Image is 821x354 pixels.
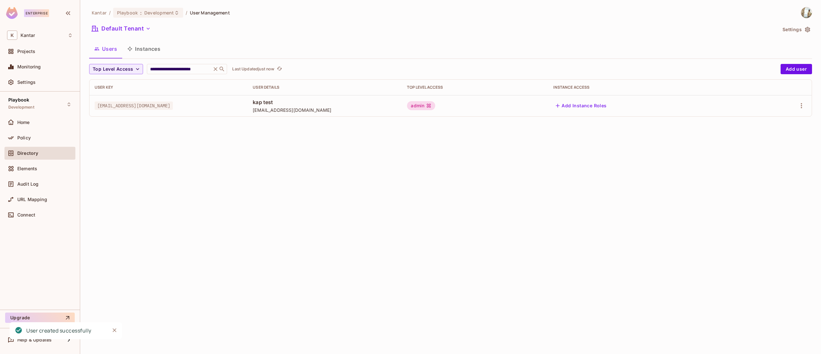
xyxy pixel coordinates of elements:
span: [EMAIL_ADDRESS][DOMAIN_NAME] [253,107,397,113]
span: [EMAIL_ADDRESS][DOMAIN_NAME] [95,102,173,110]
span: Settings [17,80,36,85]
div: Top Level Access [407,85,543,90]
span: Development [144,10,174,16]
span: Connect [17,212,35,217]
span: Directory [17,151,38,156]
span: : [140,10,142,15]
span: Playbook [8,97,29,102]
div: Enterprise [24,9,49,17]
button: refresh [275,65,283,73]
div: admin [407,101,435,110]
button: Top Level Access [89,64,143,74]
div: User Key [95,85,242,90]
span: User Management [190,10,230,16]
button: Add Instance Roles [553,101,609,111]
button: Default Tenant [89,23,153,34]
div: User Details [253,85,397,90]
li: / [109,10,111,16]
span: Playbook [117,10,138,16]
span: Home [17,120,30,125]
button: Upgrade [5,313,75,323]
span: Projects [17,49,35,54]
div: User created successfully [26,327,91,335]
span: Audit Log [17,181,38,187]
button: Settings [780,24,812,35]
span: refresh [277,66,282,72]
button: Users [89,41,122,57]
span: Workspace: Kantar [21,33,35,38]
span: Development [8,105,34,110]
span: kap test [253,99,397,106]
span: the active workspace [92,10,106,16]
span: Click to refresh data [274,65,283,73]
span: URL Mapping [17,197,47,202]
span: K [7,31,17,40]
span: Elements [17,166,37,171]
li: / [186,10,187,16]
img: Spoorthy D Gopalagowda [801,7,812,18]
button: Instances [122,41,165,57]
button: Add user [781,64,812,74]
button: Close [110,325,119,335]
div: Instance Access [553,85,744,90]
span: Monitoring [17,64,41,69]
span: Policy [17,135,31,140]
img: SReyMgAAAABJRU5ErkJggg== [6,7,18,19]
p: Last Updated just now [232,66,274,72]
span: Top Level Access [93,65,133,73]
